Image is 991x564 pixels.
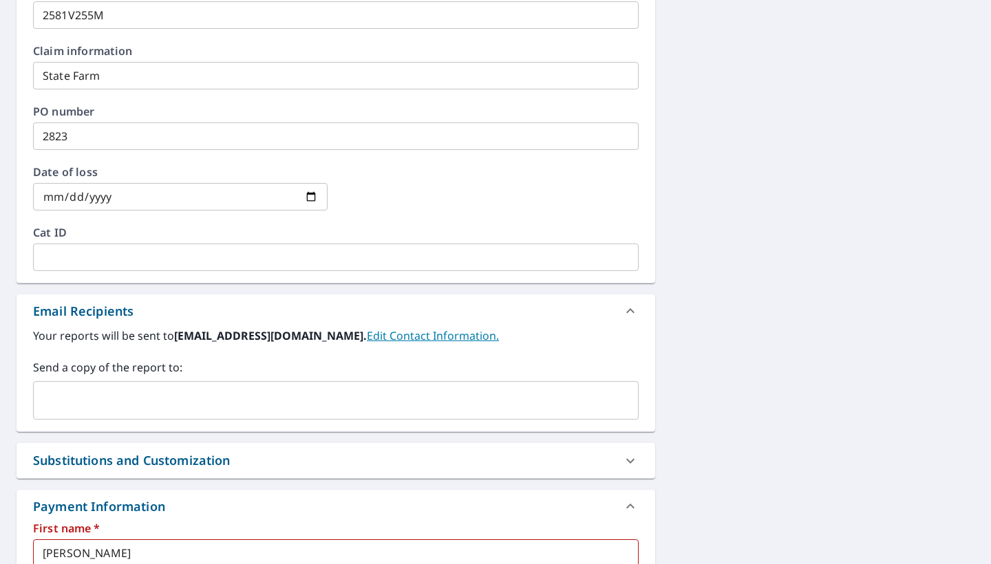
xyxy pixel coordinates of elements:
div: Email Recipients [17,294,655,327]
div: Substitutions and Customization [17,443,655,478]
div: Payment Information [17,490,655,523]
label: Claim information [33,45,639,56]
label: Date of loss [33,166,328,177]
label: Your reports will be sent to [33,327,639,344]
label: PO number [33,106,639,117]
a: EditContactInfo [367,328,499,343]
div: Payment Information [33,497,171,516]
label: First name [33,523,639,534]
div: Email Recipients [33,302,134,321]
label: Cat ID [33,227,639,238]
label: Send a copy of the report to: [33,359,639,376]
div: Substitutions and Customization [33,451,231,470]
b: [EMAIL_ADDRESS][DOMAIN_NAME]. [174,328,367,343]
